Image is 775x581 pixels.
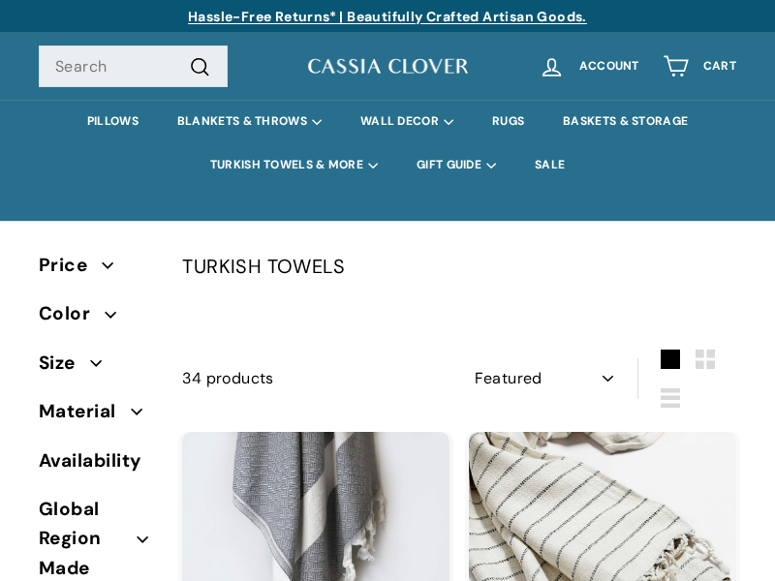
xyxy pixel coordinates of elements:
span: Color [39,299,105,328]
summary: BLANKETS & THROWS [158,100,341,143]
input: Search [39,46,228,88]
span: Material [39,397,131,426]
button: Size [39,344,151,392]
a: SALE [515,143,584,187]
a: Hassle-Free Returns* | Beautifully Crafted Artisan Goods. [188,8,587,25]
a: RUGS [473,100,543,143]
summary: TURKISH TOWELS & MORE [191,143,397,187]
p: TURKISH TOWELS [182,251,736,282]
a: Account [527,38,651,95]
a: Cart [651,38,748,95]
summary: WALL DECOR [341,100,473,143]
a: PILLOWS [68,100,158,143]
a: BASKETS & STORAGE [543,100,707,143]
div: 34 products [182,366,459,391]
button: Material [39,392,151,441]
button: Availability [39,442,151,490]
button: Price [39,246,151,294]
span: Cart [703,60,736,73]
span: Availability [39,446,156,475]
span: Size [39,349,90,378]
span: Price [39,251,102,280]
button: Color [39,294,151,343]
span: Account [579,60,639,73]
summary: GIFT GUIDE [397,143,515,187]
